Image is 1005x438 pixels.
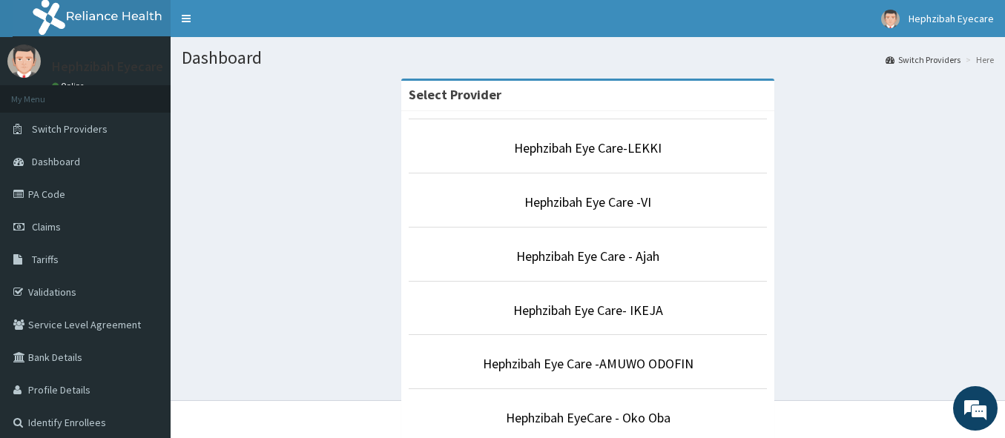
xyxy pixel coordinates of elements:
[32,253,59,266] span: Tariffs
[516,248,659,265] a: Hephzibah Eye Care - Ajah
[52,81,88,91] a: Online
[909,12,994,25] span: Hephzibah Eyecare
[32,122,108,136] span: Switch Providers
[32,155,80,168] span: Dashboard
[32,220,61,233] span: Claims
[483,355,693,372] a: Hephzibah Eye Care -AMUWO ODOFIN
[506,409,670,426] a: Hephzibah EyeCare - Oko Oba
[881,10,900,28] img: User Image
[52,60,163,73] p: Hephzibah Eyecare
[886,53,960,66] a: Switch Providers
[513,302,663,319] a: Hephzibah Eye Care- IKEJA
[514,139,662,156] a: Hephzibah Eye Care-LEKKI
[409,86,501,103] strong: Select Provider
[7,44,41,78] img: User Image
[962,53,994,66] li: Here
[524,193,651,210] a: Hephzibah Eye Care -VI
[182,48,994,67] h1: Dashboard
